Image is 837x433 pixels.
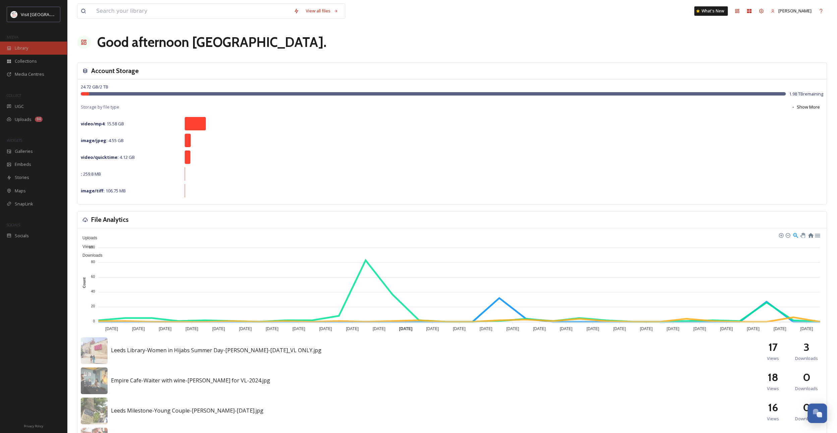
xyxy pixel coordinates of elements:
h2: 18 [768,369,778,385]
tspan: [DATE] [640,326,653,331]
img: download%20(3).png [11,11,17,18]
h2: 16 [768,399,778,416]
tspan: [DATE] [747,326,760,331]
h2: 0 [803,399,811,416]
span: Collections [15,58,37,64]
span: [PERSON_NAME] [778,8,812,14]
tspan: [DATE] [292,326,305,331]
tspan: 20 [91,304,95,308]
tspan: [DATE] [586,326,599,331]
span: 259.8 MB [81,171,101,177]
span: Galleries [15,148,33,154]
span: Privacy Policy [24,424,43,428]
div: Panning [800,233,804,237]
div: Menu [814,232,820,238]
tspan: 80 [91,260,95,264]
span: Views [767,355,779,362]
tspan: [DATE] [426,326,439,331]
span: COLLECT [7,93,21,98]
div: Reset Zoom [808,232,813,238]
span: 24.72 GB / 2 TB [81,84,108,90]
div: What's New [694,6,728,16]
h2: 0 [803,369,811,385]
span: 106.75 MB [81,188,126,194]
tspan: [DATE] [105,326,118,331]
span: Empire Cafe-Waiter with wine-[PERSON_NAME] for VL-2024.jpg [111,377,270,384]
img: 46ff4dbc-7c4d-4857-84b7-8b24a9086526.jpg [81,397,108,424]
span: MEDIA [7,35,18,40]
tspan: 100 [89,245,95,249]
span: Views [77,244,93,249]
tspan: [DATE] [800,326,813,331]
span: UGC [15,103,24,110]
span: Uploads [77,236,97,240]
tspan: [DATE] [239,326,252,331]
span: Views [767,416,779,422]
h2: 3 [803,339,810,355]
span: SOCIALS [7,222,20,227]
tspan: [DATE] [720,326,733,331]
tspan: [DATE] [533,326,546,331]
strong: image/tiff : [81,188,105,194]
span: Embeds [15,161,31,168]
span: 4.12 GB [81,154,135,160]
div: Selection Zoom [792,232,798,238]
tspan: [DATE] [266,326,279,331]
span: Views [767,385,779,392]
tspan: 0 [93,319,95,323]
span: 1.98 TB remaining [789,91,823,97]
span: Visit [GEOGRAPHIC_DATA] [21,11,73,17]
span: Leeds Library-Women in Hijabs Summer Day-[PERSON_NAME]-[DATE]_VL ONLY.jpg [111,347,321,354]
button: Open Chat [808,404,827,423]
tspan: [DATE] [346,326,359,331]
tspan: [DATE] [319,326,332,331]
span: Stories [15,174,29,181]
span: Uploads [15,116,32,123]
tspan: 40 [91,289,95,293]
tspan: [DATE] [453,326,466,331]
span: 4.55 GB [81,137,124,143]
span: Downloads [77,253,102,258]
span: Downloads [795,355,818,362]
button: Show More [788,101,823,114]
div: Zoom In [778,233,783,237]
tspan: [DATE] [667,326,679,331]
tspan: [DATE] [560,326,573,331]
div: 94 [35,117,43,122]
tspan: [DATE] [132,326,145,331]
tspan: [DATE] [506,326,519,331]
tspan: [DATE] [480,326,492,331]
strong: : [81,171,82,177]
div: Zoom Out [785,233,790,237]
tspan: [DATE] [613,326,626,331]
h1: Good afternoon [GEOGRAPHIC_DATA] . [97,32,326,52]
span: Maps [15,188,26,194]
strong: video/mp4 : [81,121,106,127]
h3: Account Storage [91,66,139,76]
tspan: [DATE] [373,326,385,331]
tspan: [DATE] [399,326,412,331]
a: View all files [302,4,342,17]
span: Socials [15,233,29,239]
tspan: 60 [91,274,95,279]
span: WIDGETS [7,138,22,143]
span: Leeds Milestone-Young Couple-[PERSON_NAME]-[DATE].jpg [111,407,263,414]
a: Privacy Policy [24,422,43,430]
tspan: [DATE] [774,326,786,331]
strong: video/quicktime : [81,154,119,160]
span: Library [15,45,28,51]
span: Downloads [795,385,818,392]
tspan: [DATE] [693,326,706,331]
input: Search your library [93,4,290,18]
strong: image/jpeg : [81,137,108,143]
h2: 17 [768,339,778,355]
h3: File Analytics [91,215,129,225]
a: [PERSON_NAME] [767,4,815,17]
span: Storage by file type [81,104,119,110]
span: 15.58 GB [81,121,124,127]
img: 0315020b-80cd-42e2-9c3f-0e036428f776.jpg [81,367,108,394]
span: SnapLink [15,201,33,207]
tspan: [DATE] [159,326,172,331]
tspan: [DATE] [212,326,225,331]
